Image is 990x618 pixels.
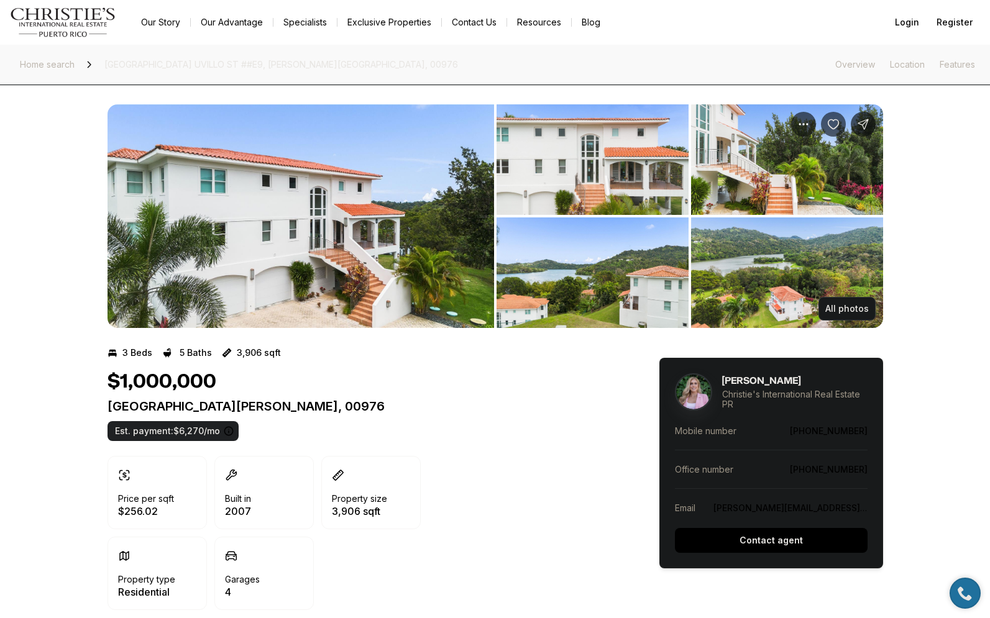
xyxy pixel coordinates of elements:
button: View image gallery [497,217,689,328]
nav: Page section menu [835,60,975,70]
p: Built in [225,494,251,504]
li: 1 of 11 [108,104,494,328]
p: 2007 [225,506,251,516]
h5: [PERSON_NAME] [722,375,800,387]
a: Skip to: Location [890,59,925,70]
button: View image gallery [497,104,689,215]
a: Blog [572,14,610,31]
button: View image gallery [691,217,883,328]
a: Resources [507,14,571,31]
p: 5 Baths [180,348,212,358]
button: View image gallery [108,104,494,328]
p: 3,906 sqft [237,348,281,358]
button: Register [929,10,980,35]
p: Garages [225,575,260,584]
p: Property type [118,575,175,584]
button: Login [887,10,927,35]
a: Exclusive Properties [337,14,441,31]
p: [GEOGRAPHIC_DATA][PERSON_NAME], 00976 [108,399,615,414]
p: Office number [675,464,733,475]
p: Christie's International Real Estate PR [722,389,868,409]
button: View image gallery [691,104,883,215]
a: [PERSON_NAME][EMAIL_ADDRESS][DOMAIN_NAME] [713,502,932,513]
a: Our Story [131,14,190,31]
p: Contact agent [740,535,803,545]
a: [PHONE_NUMBER] [790,464,868,475]
p: 4 [225,587,260,597]
span: [GEOGRAPHIC_DATA] UVILLO ST ##E9, [PERSON_NAME][GEOGRAPHIC_DATA], 00976 [99,55,463,75]
li: 2 of 11 [497,104,883,328]
button: Contact Us [442,14,506,31]
p: Mobile number [675,425,736,436]
button: Contact agent [675,528,868,553]
p: $256.02 [118,506,174,516]
button: All photos [818,297,876,320]
img: logo [10,7,116,37]
label: Est. payment: $6,270/mo [108,421,239,441]
a: [PHONE_NUMBER] [790,425,868,436]
a: Specialists [273,14,337,31]
span: Login [895,17,919,27]
p: All photos [825,304,869,314]
p: Property size [332,494,387,504]
a: Skip to: Overview [835,59,875,70]
p: Price per sqft [118,494,174,504]
p: 3 Beds [122,348,152,358]
a: Home search [15,55,80,75]
a: Skip to: Features [940,59,975,70]
button: Property options [791,112,816,137]
h1: $1,000,000 [108,370,216,394]
div: Listing Photos [108,104,883,328]
button: Save Property: Emerald Lake Plantation UVILLO ST ##E9 [821,112,846,137]
span: Home search [20,59,75,70]
a: Our Advantage [191,14,273,31]
span: Register [937,17,973,27]
p: Residential [118,587,175,597]
button: 5 Baths [162,343,212,363]
p: 3,906 sqft [332,506,387,516]
p: Email [675,502,695,513]
button: Share Property: Emerald Lake Plantation UVILLO ST ##E9 [851,112,876,137]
